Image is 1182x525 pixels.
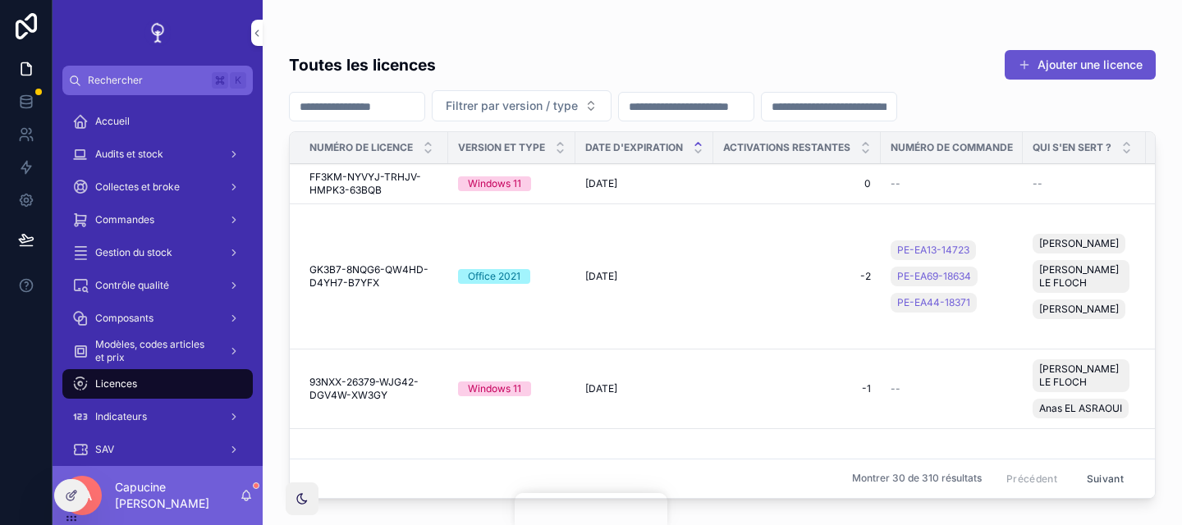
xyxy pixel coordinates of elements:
a: [PERSON_NAME] LE FLOCHAnas EL ASRAOUI [1033,356,1136,422]
span: Accueil [95,115,130,128]
span: Licences [95,377,137,390]
a: Indicateurs [62,402,253,431]
span: Audits et stock [95,148,163,161]
span: Montrer 30 de 310 résultats [852,472,982,486]
span: Date d'expiration [585,141,683,154]
div: scrollable content [53,95,263,466]
span: Commandes [95,213,154,226]
span: Numéro de licence [309,141,413,154]
span: -- [1033,177,1042,190]
span: PE-EA13-14723 [897,244,969,257]
a: -1 [723,382,871,395]
a: Windows 11 [458,381,566,396]
span: [PERSON_NAME] LE FLOCH [1039,263,1123,290]
a: PE-EA13-14723PE-EA69-18634PE-EA44-18371 [891,237,1013,316]
a: FF3KM-NYVYJ-TRHJV-HMPK3-63BQB [309,171,438,197]
span: -- [891,382,900,395]
span: Indicateurs [95,410,147,423]
a: GK3B7-8NQG6-QW4HD-D4YH7-B7YFX [309,263,438,290]
span: Anas EL ASRAOUI [1039,402,1122,415]
a: [DATE] [585,382,703,395]
span: K [231,74,245,87]
a: -- [891,177,1013,190]
h1: Toutes les licences [289,54,436,76]
a: [PERSON_NAME][PERSON_NAME] LE FLOCH[PERSON_NAME] [1033,231,1136,322]
button: Suivant [1075,466,1135,491]
span: Contrôle qualité [95,279,169,292]
span: -- [891,177,900,190]
button: RechercherK [62,66,253,95]
a: -- [1033,177,1136,190]
span: PE-EA44-18371 [897,296,970,309]
a: 93NXX-26379-WJG42-DGV4W-XW3GY [309,376,438,402]
span: [PERSON_NAME] LE FLOCH [1039,363,1123,389]
span: Composants [95,312,153,325]
span: [PERSON_NAME] [1039,237,1119,250]
img: App logo [144,20,171,46]
a: PE-EA69-18634 [891,267,978,286]
a: [DATE] [585,177,703,190]
span: Activations restantes [723,141,850,154]
a: 0 [723,177,871,190]
a: Licences [62,369,253,399]
a: Gestion du stock [62,238,253,267]
a: Collectes et broke [62,172,253,202]
a: Composants [62,304,253,333]
a: Modèles, codes articles et prix [62,336,253,366]
a: Windows 11 [458,176,566,191]
a: Audits et stock [62,139,253,169]
span: Rechercher [88,74,205,87]
button: Select Button [432,90,612,121]
button: Ajouter une licence [1005,50,1156,80]
span: Qui s'en sert ? [1033,141,1111,154]
p: Capucine [PERSON_NAME] [115,479,240,512]
a: Commandes [62,205,253,235]
div: Office 2021 [468,269,520,284]
span: [PERSON_NAME] [1039,303,1119,316]
div: Windows 11 [468,381,521,396]
span: [DATE] [585,382,617,395]
span: Modèles, codes articles et prix [95,338,215,364]
a: SAV [62,435,253,464]
span: SAV [95,443,114,456]
a: Contrôle qualité [62,271,253,300]
a: -- [891,382,1013,395]
span: [DATE] [585,177,617,190]
a: PE-EA44-18371 [891,293,977,313]
span: Filtrer par version / type [446,98,578,114]
a: -2 [723,270,871,283]
span: Collectes et broke [95,180,180,194]
a: [DATE] [585,270,703,283]
a: Accueil [62,107,253,136]
span: [DATE] [585,270,617,283]
div: Windows 11 [468,176,521,191]
a: PE-EA13-14723 [891,240,976,260]
span: PE-EA69-18634 [897,270,971,283]
span: Numéro de commande [891,141,1013,154]
span: Version et type [458,141,545,154]
a: Office 2021 [458,269,566,284]
span: Gestion du stock [95,246,172,259]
